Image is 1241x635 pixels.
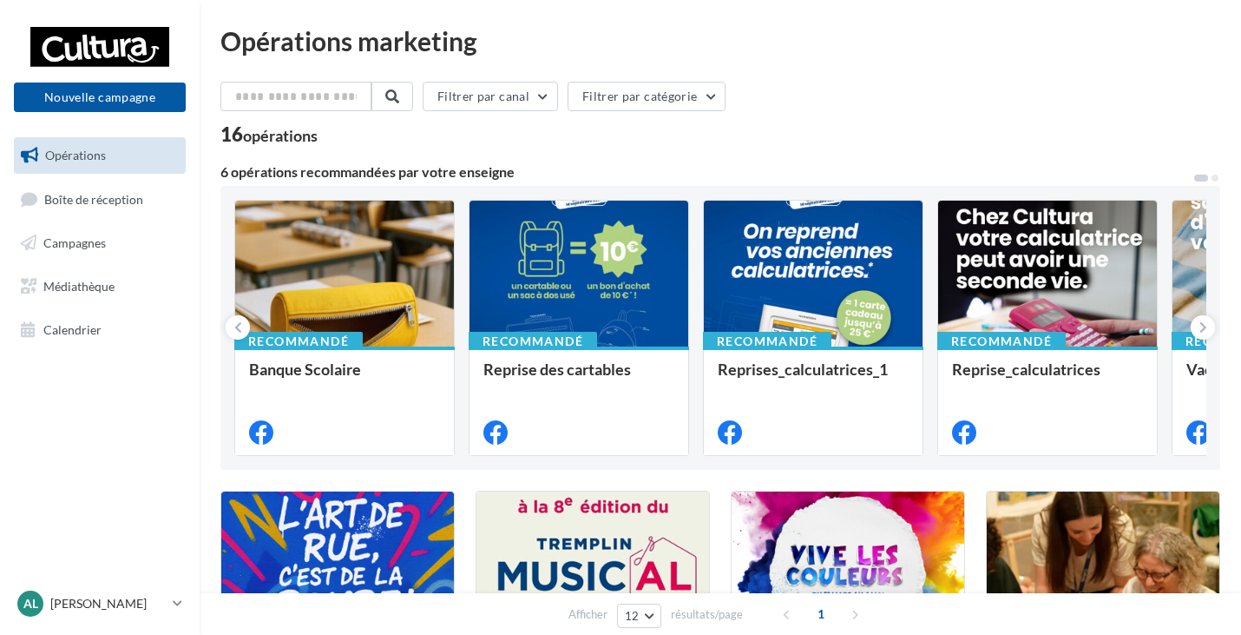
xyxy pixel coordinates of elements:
[568,82,726,111] button: Filtrer par catégorie
[43,321,102,336] span: Calendrier
[483,360,631,379] span: Reprise des cartables
[625,609,640,623] span: 12
[10,137,189,174] a: Opérations
[568,606,607,623] span: Afficher
[249,360,361,379] span: Banque Scolaire
[10,312,189,348] a: Calendrier
[43,279,115,294] span: Médiathèque
[14,587,186,620] a: Al [PERSON_NAME]
[243,128,318,143] div: opérations
[423,82,558,111] button: Filtrer par canal
[50,595,166,612] p: [PERSON_NAME]
[10,181,189,218] a: Boîte de réception
[44,191,143,206] span: Boîte de réception
[14,83,186,112] button: Nouvelle campagne
[952,360,1100,379] span: Reprise_calculatrices
[23,595,38,612] span: Al
[220,165,1192,179] div: 6 opérations recommandées par votre enseigne
[220,125,318,144] div: 16
[469,332,597,351] div: Recommandé
[937,332,1066,351] div: Recommandé
[10,225,189,261] a: Campagnes
[43,235,106,250] span: Campagnes
[220,28,1220,54] div: Opérations marketing
[617,604,661,628] button: 12
[718,360,888,379] span: Reprises_calculatrices_1
[234,332,363,351] div: Recommandé
[671,606,743,623] span: résultats/page
[807,600,835,628] span: 1
[45,148,106,162] span: Opérations
[703,332,831,351] div: Recommandé
[10,268,189,305] a: Médiathèque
